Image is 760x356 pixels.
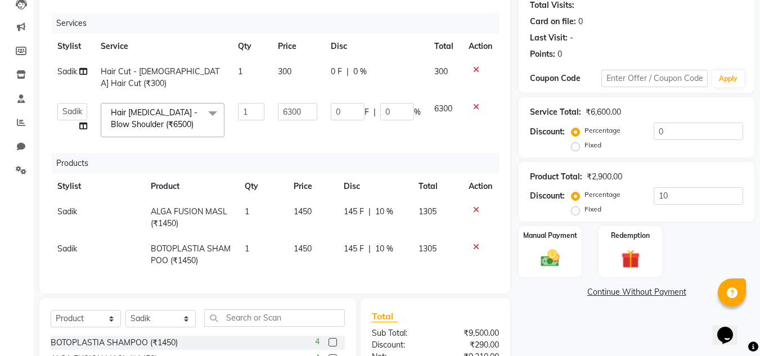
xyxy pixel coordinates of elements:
[584,204,601,214] label: Fixed
[530,32,568,44] div: Last Visit:
[238,174,287,199] th: Qty
[51,174,144,199] th: Stylist
[521,286,752,298] a: Continue Without Payment
[344,243,364,255] span: 145 F
[462,34,499,59] th: Action
[375,206,393,218] span: 10 %
[584,190,620,200] label: Percentage
[530,126,565,138] div: Discount:
[530,106,581,118] div: Service Total:
[530,190,565,202] div: Discount:
[94,34,231,59] th: Service
[144,174,239,199] th: Product
[412,174,462,199] th: Total
[435,327,507,339] div: ₹9,500.00
[584,140,601,150] label: Fixed
[611,231,650,241] label: Redemption
[271,34,323,59] th: Price
[419,206,437,217] span: 1305
[535,247,565,269] img: _cash.svg
[428,34,462,59] th: Total
[245,206,249,217] span: 1
[101,66,219,88] span: Hair Cut - [DEMOGRAPHIC_DATA] Hair Cut (₹300)
[315,336,320,348] span: 4
[294,244,312,254] span: 1450
[713,311,749,345] iframe: chat widget
[584,125,620,136] label: Percentage
[344,206,364,218] span: 145 F
[557,48,562,60] div: 0
[530,171,582,183] div: Product Total:
[434,103,452,114] span: 6300
[287,174,337,199] th: Price
[368,243,371,255] span: |
[530,16,576,28] div: Card on file:
[523,231,577,241] label: Manual Payment
[712,70,744,87] button: Apply
[52,13,507,34] div: Services
[530,48,555,60] div: Points:
[324,34,428,59] th: Disc
[204,309,345,327] input: Search or Scan
[530,73,601,84] div: Coupon Code
[462,174,499,199] th: Action
[615,247,646,271] img: _gift.svg
[331,66,342,78] span: 0 F
[587,171,622,183] div: ₹2,900.00
[238,66,242,76] span: 1
[578,16,583,28] div: 0
[374,106,376,118] span: |
[363,339,435,351] div: Discount:
[375,243,393,255] span: 10 %
[419,244,437,254] span: 1305
[231,34,272,59] th: Qty
[414,106,421,118] span: %
[151,206,227,228] span: ALGA FUSION MASL (₹1450)
[245,244,249,254] span: 1
[294,206,312,217] span: 1450
[52,153,507,174] div: Products
[278,66,291,76] span: 300
[586,106,621,118] div: ₹6,600.00
[151,244,231,265] span: BOTOPLASTIA SHAMPOO (₹1450)
[365,106,369,118] span: F
[51,337,178,349] div: BOTOPLASTIA SHAMPOO (₹1450)
[57,206,77,217] span: Sadik
[194,119,199,129] a: x
[368,206,371,218] span: |
[434,66,448,76] span: 300
[435,339,507,351] div: ₹290.00
[111,107,197,129] span: Hair [MEDICAL_DATA] - Blow Shoulder (₹6500)
[353,66,367,78] span: 0 %
[372,310,398,322] span: Total
[57,66,77,76] span: Sadik
[363,327,435,339] div: Sub Total:
[57,244,77,254] span: Sadik
[347,66,349,78] span: |
[337,174,412,199] th: Disc
[51,34,94,59] th: Stylist
[601,70,708,87] input: Enter Offer / Coupon Code
[570,32,573,44] div: -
